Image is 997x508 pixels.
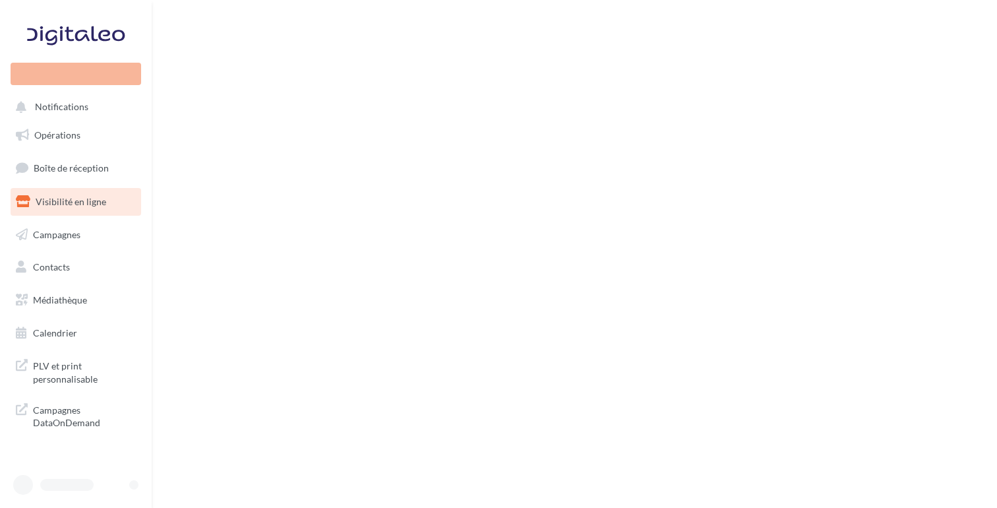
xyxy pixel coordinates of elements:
span: Campagnes [33,228,80,239]
span: Contacts [33,261,70,272]
a: Calendrier [8,319,144,347]
div: Nouvelle campagne [11,63,141,85]
span: Opérations [34,129,80,141]
a: Campagnes DataOnDemand [8,396,144,435]
a: Médiathèque [8,286,144,314]
a: Contacts [8,253,144,281]
span: PLV et print personnalisable [33,357,136,385]
a: Campagnes [8,221,144,249]
span: Boîte de réception [34,162,109,174]
a: Boîte de réception [8,154,144,182]
span: Notifications [35,102,88,113]
span: Campagnes DataOnDemand [33,401,136,429]
span: Médiathèque [33,294,87,305]
a: PLV et print personnalisable [8,352,144,391]
span: Visibilité en ligne [36,196,106,207]
span: Calendrier [33,327,77,338]
a: Opérations [8,121,144,149]
a: Visibilité en ligne [8,188,144,216]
